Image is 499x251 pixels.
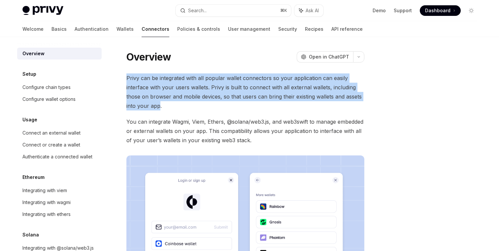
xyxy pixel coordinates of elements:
[22,129,81,137] div: Connect an external wallet
[22,6,63,15] img: light logo
[22,173,45,181] h5: Ethereum
[116,21,134,37] a: Wallets
[22,198,71,206] div: Integrating with wagmi
[331,21,363,37] a: API reference
[17,151,102,163] a: Authenticate a connected wallet
[126,51,171,63] h1: Overview
[22,95,76,103] div: Configure wallet options
[17,81,102,93] a: Configure chain types
[228,21,270,37] a: User management
[394,7,412,14] a: Support
[51,21,67,37] a: Basics
[373,7,386,14] a: Demo
[466,5,477,16] button: Toggle dark mode
[22,116,37,124] h5: Usage
[22,70,36,78] h5: Setup
[22,210,71,218] div: Integrating with ethers
[126,117,364,145] span: You can integrate Wagmi, Viem, Ethers, @solana/web3.js, and web3swift to manage embedded or exter...
[17,208,102,220] a: Integrating with ethers
[17,48,102,60] a: Overview
[17,196,102,208] a: Integrating with wagmi
[309,54,349,60] span: Open in ChatGPT
[22,141,80,149] div: Connect or create a wallet
[17,93,102,105] a: Configure wallet options
[306,7,319,14] span: Ask AI
[297,51,353,63] button: Open in ChatGPT
[420,5,461,16] a: Dashboard
[17,127,102,139] a: Connect an external wallet
[188,7,207,15] div: Search...
[278,21,297,37] a: Security
[126,73,364,110] span: Privy can be integrated with all popular wallet connectors so your application can easily interfa...
[305,21,323,37] a: Recipes
[294,5,323,17] button: Ask AI
[280,8,287,13] span: ⌘ K
[22,231,39,239] h5: Solana
[22,187,67,194] div: Integrating with viem
[425,7,450,14] span: Dashboard
[22,153,92,161] div: Authenticate a connected wallet
[75,21,109,37] a: Authentication
[17,185,102,196] a: Integrating with viem
[17,139,102,151] a: Connect or create a wallet
[22,50,45,58] div: Overview
[22,83,71,91] div: Configure chain types
[142,21,169,37] a: Connectors
[176,5,291,17] button: Search...⌘K
[22,21,44,37] a: Welcome
[177,21,220,37] a: Policies & controls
